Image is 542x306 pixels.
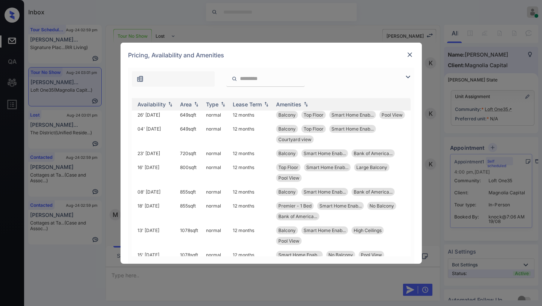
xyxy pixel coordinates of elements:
[233,101,262,108] div: Lease Term
[278,238,299,244] span: Pool View
[177,122,203,146] td: 649 sqft
[278,126,296,132] span: Balcony
[278,165,298,170] span: Top Floor
[406,51,414,58] img: close
[177,185,203,199] td: 855 sqft
[278,151,296,156] span: Balcony
[278,189,296,195] span: Balcony
[403,72,412,81] img: icon-zuma
[319,203,362,209] span: Smart Home Enab...
[369,203,394,209] span: No Balcony
[134,185,177,199] td: 08' [DATE]
[304,228,346,233] span: Smart Home Enab...
[177,248,203,262] td: 1078 sqft
[328,252,353,258] span: No Balcony
[134,248,177,262] td: 15' [DATE]
[278,112,296,118] span: Balcony
[177,146,203,160] td: 720 sqft
[331,112,374,118] span: Smart Home Enab...
[276,101,301,108] div: Amenities
[278,228,296,233] span: Balcony
[278,203,311,209] span: Premier - 1 Bed
[230,248,273,262] td: 12 months
[177,199,203,223] td: 855 sqft
[354,228,382,233] span: High Ceilings
[331,126,374,132] span: Smart Home Enab...
[136,75,144,83] img: icon-zuma
[232,75,237,82] img: icon-zuma
[361,252,382,258] span: Pool View
[121,43,422,68] div: Pricing, Availability and Amenities
[354,151,392,156] span: Bank of America...
[278,175,299,181] span: Pool View
[278,137,311,142] span: Courtyard view
[134,223,177,248] td: 13' [DATE]
[356,165,387,170] span: Large Balcony
[230,199,273,223] td: 12 months
[134,108,177,122] td: 26' [DATE]
[180,101,192,108] div: Area
[203,223,230,248] td: normal
[304,126,324,132] span: Top Floor
[203,160,230,185] td: normal
[203,122,230,146] td: normal
[134,160,177,185] td: 16' [DATE]
[278,214,317,219] span: Bank of America...
[354,189,392,195] span: Bank of America...
[302,101,310,107] img: sorting
[230,223,273,248] td: 12 months
[382,112,403,118] span: Pool View
[230,185,273,199] td: 12 months
[177,108,203,122] td: 649 sqft
[134,122,177,146] td: 04' [DATE]
[230,146,273,160] td: 12 months
[203,199,230,223] td: normal
[203,185,230,199] td: normal
[263,101,270,107] img: sorting
[134,146,177,160] td: 23' [DATE]
[203,146,230,160] td: normal
[278,252,321,258] span: Smart Home Enab...
[137,101,166,108] div: Availability
[192,101,200,107] img: sorting
[304,189,346,195] span: Smart Home Enab...
[230,108,273,122] td: 12 months
[206,101,218,108] div: Type
[203,108,230,122] td: normal
[177,160,203,185] td: 800 sqft
[230,160,273,185] td: 12 months
[306,165,348,170] span: Smart Home Enab...
[177,223,203,248] td: 1078 sqft
[230,122,273,146] td: 12 months
[134,199,177,223] td: 18' [DATE]
[304,112,324,118] span: Top Floor
[219,101,227,107] img: sorting
[166,101,174,107] img: sorting
[203,248,230,262] td: normal
[304,151,346,156] span: Smart Home Enab...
